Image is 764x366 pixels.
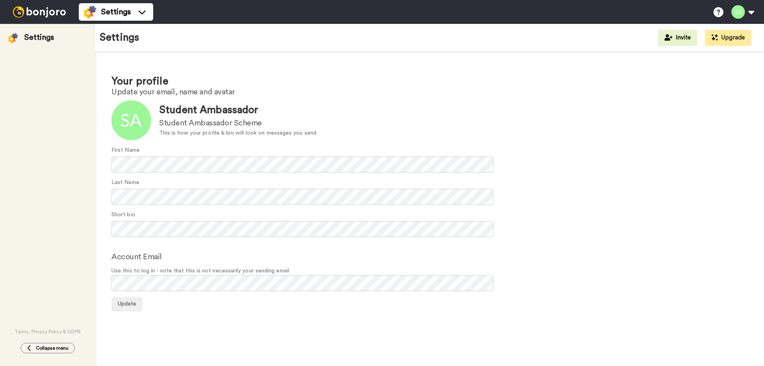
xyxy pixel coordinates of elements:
span: Collapse menu [36,345,68,351]
button: Upgrade [705,30,751,46]
h1: Your profile [111,76,748,87]
span: Use this to log in - note that this is not necessarily your sending email [111,267,748,275]
button: Update [111,297,142,311]
h2: Update your email, name and avatar [111,88,748,96]
label: Last Name [111,178,139,187]
h1: Settings [99,32,139,43]
div: This is how your profile & bio will look on messages you send [159,129,316,137]
label: Short bio [111,211,135,219]
div: Student Ambassador Scheme [159,117,316,129]
div: Student Ambassador [159,103,316,117]
div: Settings [24,32,54,43]
button: Invite [658,30,697,46]
img: settings-colored.svg [8,33,18,43]
span: Update [118,301,136,307]
button: Collapse menu [21,343,75,353]
span: Settings [101,6,131,18]
img: bj-logo-header-white.svg [10,6,69,18]
img: settings-colored.svg [84,6,96,18]
label: Account Email [111,251,162,263]
label: First Name [111,146,140,155]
